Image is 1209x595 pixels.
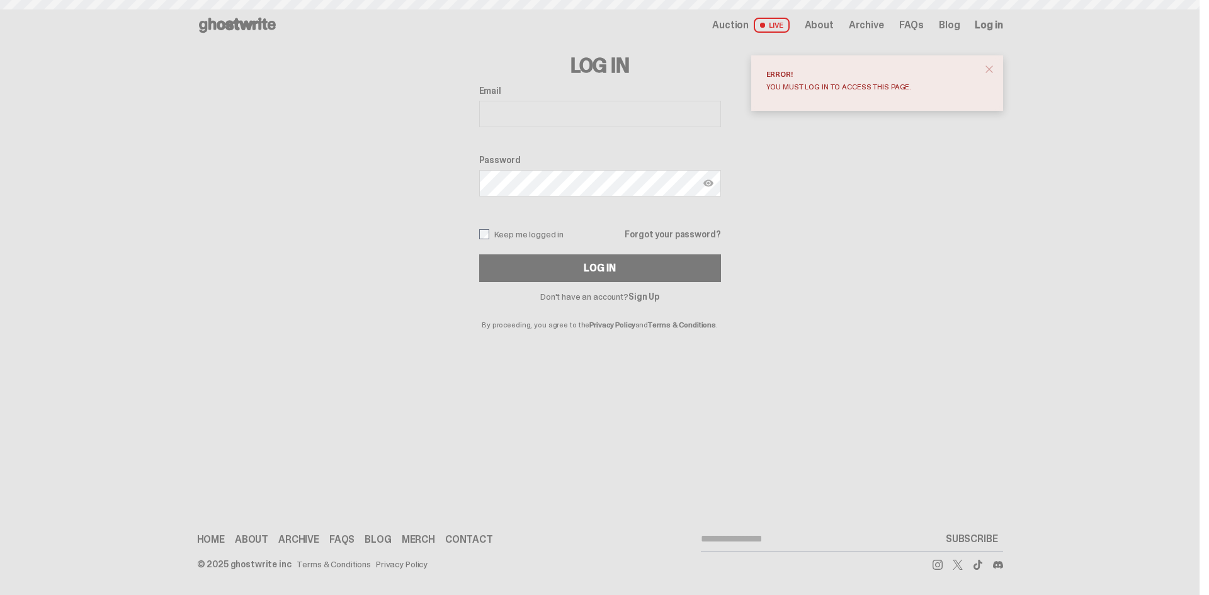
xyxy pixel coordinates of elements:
[712,20,749,30] span: Auction
[899,20,924,30] a: FAQs
[849,20,884,30] a: Archive
[329,535,355,545] a: FAQs
[365,535,391,545] a: Blog
[376,560,428,569] a: Privacy Policy
[625,230,720,239] a: Forgot your password?
[479,229,489,239] input: Keep me logged in
[648,320,716,330] a: Terms & Conditions
[197,560,292,569] div: © 2025 ghostwrite inc
[628,291,659,302] a: Sign Up
[297,560,371,569] a: Terms & Conditions
[766,83,978,91] div: You must log in to access this page.
[402,535,435,545] a: Merch
[197,535,225,545] a: Home
[712,18,789,33] a: Auction LIVE
[479,301,721,329] p: By proceeding, you agree to the and .
[941,526,1003,552] button: SUBSCRIBE
[766,71,978,78] div: Error!
[939,20,960,30] a: Blog
[754,18,790,33] span: LIVE
[479,155,721,165] label: Password
[978,58,1001,81] button: close
[479,55,721,76] h3: Log In
[479,229,564,239] label: Keep me logged in
[805,20,834,30] a: About
[479,86,721,96] label: Email
[584,263,615,273] div: Log In
[235,535,268,545] a: About
[479,292,721,301] p: Don't have an account?
[589,320,635,330] a: Privacy Policy
[278,535,319,545] a: Archive
[445,535,493,545] a: Contact
[703,178,713,188] img: Show password
[975,20,1002,30] a: Log in
[479,254,721,282] button: Log In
